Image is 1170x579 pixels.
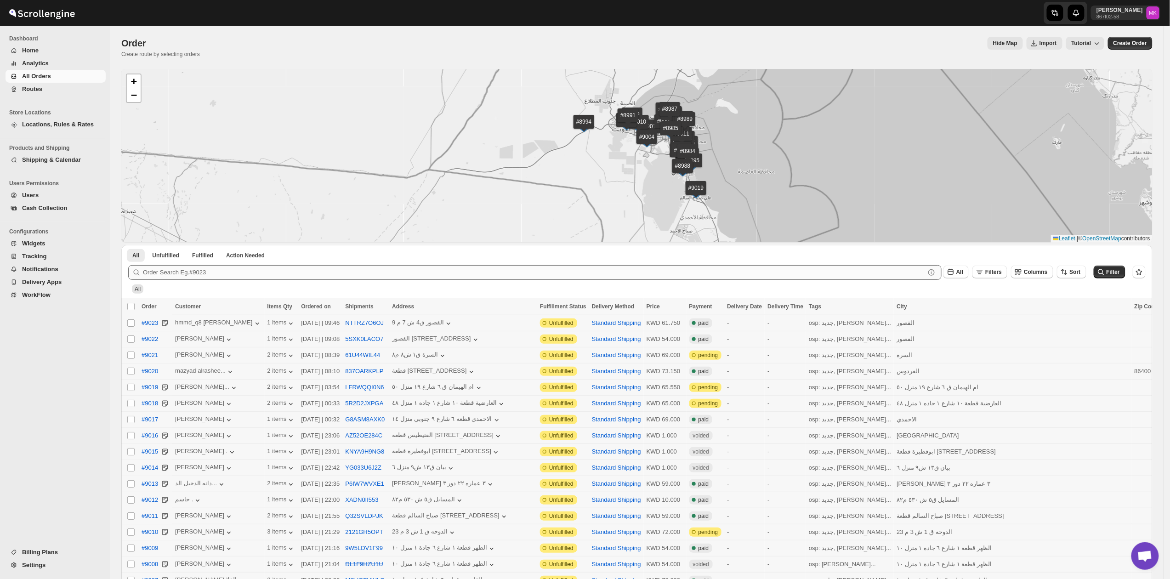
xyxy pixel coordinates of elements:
button: #9015 [136,444,164,459]
button: Settings [6,559,106,572]
button: 2 items [267,399,296,409]
span: #9020 [142,367,158,376]
img: Marker [645,127,659,137]
div: [PERSON_NAME] [175,512,233,521]
img: Marker [675,134,688,144]
button: [PERSON_NAME] [175,399,233,409]
span: Mostafa Khalifa [1147,6,1159,19]
div: 1 items [267,496,296,505]
div: KWD 61.750 [647,318,684,328]
button: ActionNeeded [221,249,270,262]
button: [PERSON_NAME] [175,528,233,537]
span: Zip Code [1135,303,1158,310]
button: Standard Shipping [592,545,641,551]
button: WorkFlow [6,289,106,301]
span: Import [1039,40,1056,47]
button: #9013 [136,477,164,491]
button: Delivery Apps [6,276,106,289]
img: Marker [665,114,678,125]
span: Filter [1107,269,1120,275]
img: Marker [681,152,695,162]
span: #9019 [142,383,158,392]
button: Billing Plans [6,546,106,559]
button: Import [1027,37,1062,50]
span: Customer [175,303,201,310]
button: 1 items [267,560,296,569]
span: Products and Shipping [9,144,106,152]
button: [PERSON_NAME] [175,544,233,553]
div: صباح السالم قطعة [STREET_ADDRESS] [392,512,499,519]
button: Standard Shipping [592,480,641,487]
button: السرة ق١ ش٨ م٨ [392,351,447,360]
span: City [897,303,907,310]
div: [PERSON_NAME]... [175,383,229,390]
button: Cash Collection [6,202,106,215]
span: #9010 [142,528,158,537]
button: #9009 [136,541,164,556]
span: Sort [1070,269,1081,275]
button: الاحمدي قطعه ٦ شارع ٩ جنوبي منزل ١٤ [392,415,501,425]
button: القصور [STREET_ADDRESS] [392,335,480,344]
span: Fulfilled [192,252,213,259]
div: 2 items [267,383,296,392]
img: Marker [640,137,654,148]
img: Marker [670,122,683,132]
span: + [131,75,137,87]
span: Settings [22,562,45,568]
button: [PERSON_NAME] [175,431,233,441]
span: Columns [1024,269,1047,275]
button: الدوحه ق 1 ش 3 م 23 [392,528,457,537]
img: Marker [674,151,687,161]
span: Notifications [22,266,58,272]
div: [DATE] | 09:46 [301,318,340,328]
span: Create Order [1113,40,1147,47]
button: Standard Shipping [592,496,641,503]
button: Standard Shipping [592,352,641,358]
button: Create custom order [1108,37,1153,50]
div: [PERSON_NAME] . [175,448,237,457]
span: Shipments [345,303,373,310]
span: Shipping & Calendar [22,156,81,163]
button: جاسم . [175,496,202,505]
button: Notifications [6,263,106,276]
img: Marker [664,129,678,139]
button: #9017 [136,412,164,427]
div: الفنيطيس قطعه [STREET_ADDRESS] [392,431,494,438]
button: Users [6,189,106,202]
span: Action Needed [226,252,265,259]
span: Delivery Apps [22,278,62,285]
div: ابوفطيرة قطعة [STREET_ADDRESS] [392,448,491,454]
span: − [131,89,137,101]
img: Marker [682,155,696,165]
button: Q32SVLDPJK [345,512,383,519]
div: [PERSON_NAME] [175,351,233,360]
span: All [132,252,139,259]
img: Marker [666,126,680,136]
button: Routes [6,83,106,96]
span: Payment [689,303,712,310]
div: القصور [STREET_ADDRESS] [392,335,471,342]
button: hmmd_q8 [PERSON_NAME] [175,319,261,328]
button: G8ASM8AXK0 [345,416,385,423]
button: NTTRZ7O6OJ [345,319,384,326]
div: 2 items [267,480,296,489]
button: [PERSON_NAME] [175,335,233,344]
button: #9010 [136,525,164,539]
button: [PERSON_NAME] [175,560,233,569]
img: Marker [675,151,689,161]
span: Home [22,47,39,54]
button: DL1F9HZU1U [345,561,383,568]
button: Standard Shipping [592,448,641,455]
span: Address [392,303,414,310]
button: 2 items [267,367,296,376]
button: Filters [972,266,1007,278]
div: 1 items [267,319,296,328]
span: WorkFlow [22,291,51,298]
button: القصور ق4 ش 7 م 9 [392,319,453,328]
img: Marker [621,116,635,126]
button: Standard Shipping [592,512,641,519]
